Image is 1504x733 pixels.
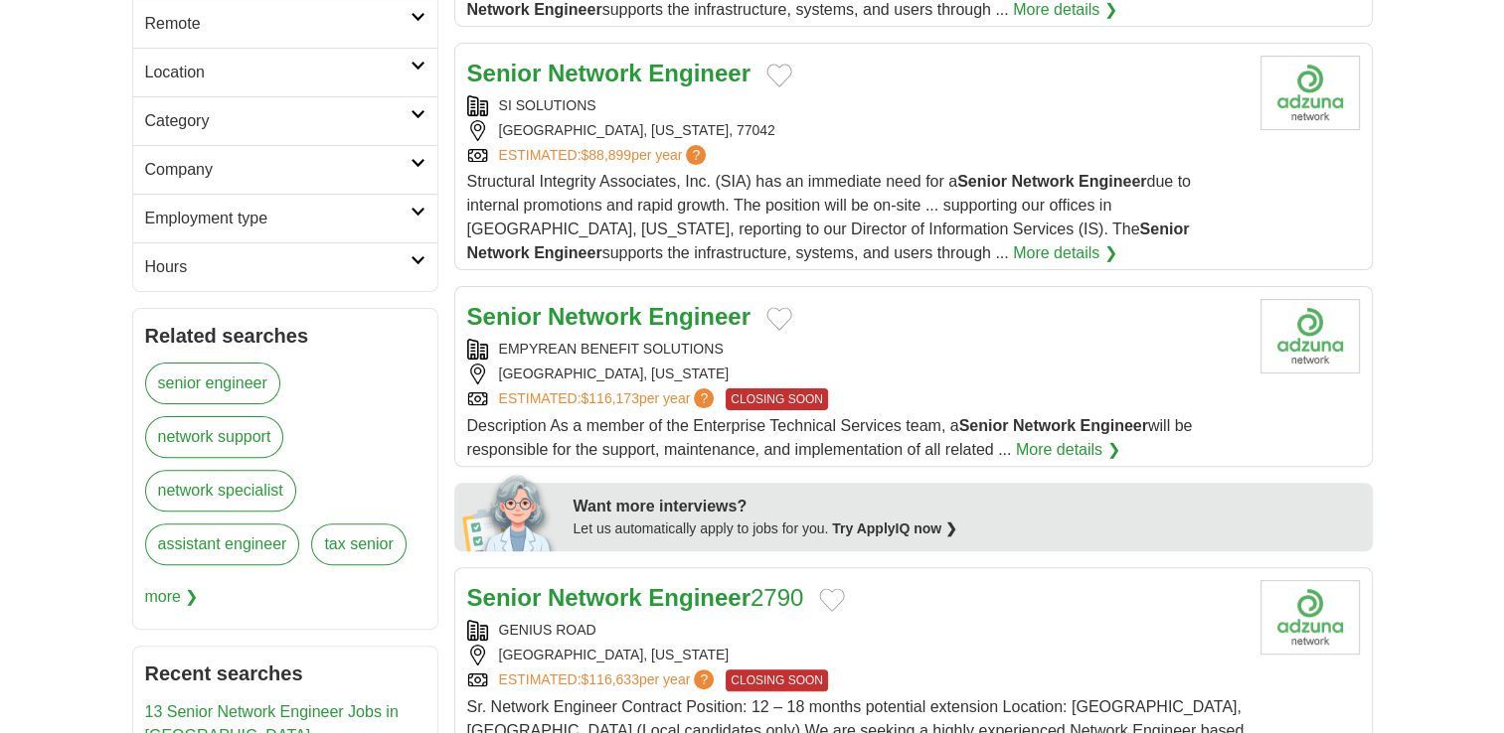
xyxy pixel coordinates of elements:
strong: Engineer [1080,417,1147,434]
div: Want more interviews? [574,495,1361,518]
h2: Hours [145,255,411,279]
strong: Engineer [648,584,751,611]
span: ? [694,669,714,689]
a: Try ApplyIQ now ❯ [832,520,957,536]
h2: Recent searches [145,659,425,688]
button: Add to favorite jobs [766,307,792,331]
img: Company logo [1260,580,1360,655]
span: $88,899 [581,147,631,163]
h2: Employment type [145,207,411,230]
strong: Senior [957,173,1007,190]
span: ? [694,388,714,408]
strong: Network [1013,417,1076,434]
img: Company logo [1260,56,1360,130]
a: network support [145,416,284,458]
strong: Engineer [534,1,601,18]
strong: Engineer [648,60,751,86]
a: Employment type [133,194,437,242]
a: More details ❯ [1013,241,1117,265]
div: [GEOGRAPHIC_DATA], [US_STATE] [467,364,1245,384]
strong: Network [467,244,530,261]
strong: Network [548,303,642,330]
strong: Engineer [1079,173,1146,190]
a: ESTIMATED:$88,899per year? [499,145,711,166]
a: Location [133,48,437,96]
span: ? [686,145,706,165]
a: More details ❯ [1016,438,1120,462]
a: Company [133,145,437,194]
strong: Senior [467,60,542,86]
strong: Network [548,584,642,611]
a: Senior Network Engineer2790 [467,584,804,611]
h2: Remote [145,12,411,36]
a: Hours [133,242,437,291]
span: Structural Integrity Associates, Inc. (SIA) has an immediate need for a due to internal promotion... [467,173,1191,261]
strong: Senior [467,303,542,330]
a: network specialist [145,470,296,512]
h2: Company [145,158,411,182]
div: SI SOLUTIONS [467,95,1245,116]
a: Category [133,96,437,145]
span: CLOSING SOON [726,669,828,691]
strong: Network [1011,173,1074,190]
div: [GEOGRAPHIC_DATA], [US_STATE] [467,645,1245,665]
span: more ❯ [145,577,199,617]
a: ESTIMATED:$116,173per year? [499,388,719,410]
strong: Senior [959,417,1009,434]
button: Add to favorite jobs [766,64,792,87]
span: $116,173 [581,390,638,406]
h2: Related searches [145,321,425,351]
div: Let us automatically apply to jobs for you. [574,518,1361,539]
div: GENIUS ROAD [467,620,1245,641]
span: Description As a member of the Enterprise Technical Services team, a will be responsible for the ... [467,417,1193,458]
button: Add to favorite jobs [819,588,845,612]
span: CLOSING SOON [726,388,828,410]
a: senior engineer [145,363,280,404]
strong: Engineer [648,303,751,330]
strong: Engineer [534,244,601,261]
h2: Location [145,61,411,84]
span: $116,633 [581,671,638,687]
strong: Senior [1139,220,1189,237]
div: EMPYREAN BENEFIT SOLUTIONS [467,339,1245,360]
a: tax senior [311,523,406,565]
h2: Category [145,109,411,133]
a: Senior Network Engineer [467,303,751,330]
a: ESTIMATED:$116,633per year? [499,669,719,691]
a: Senior Network Engineer [467,60,751,86]
img: Company logo [1260,299,1360,373]
strong: Network [467,1,530,18]
img: apply-iq-scientist.png [462,472,559,551]
strong: Senior [467,584,542,611]
a: assistant engineer [145,523,300,565]
div: [GEOGRAPHIC_DATA], [US_STATE], 77042 [467,120,1245,141]
strong: Network [548,60,642,86]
